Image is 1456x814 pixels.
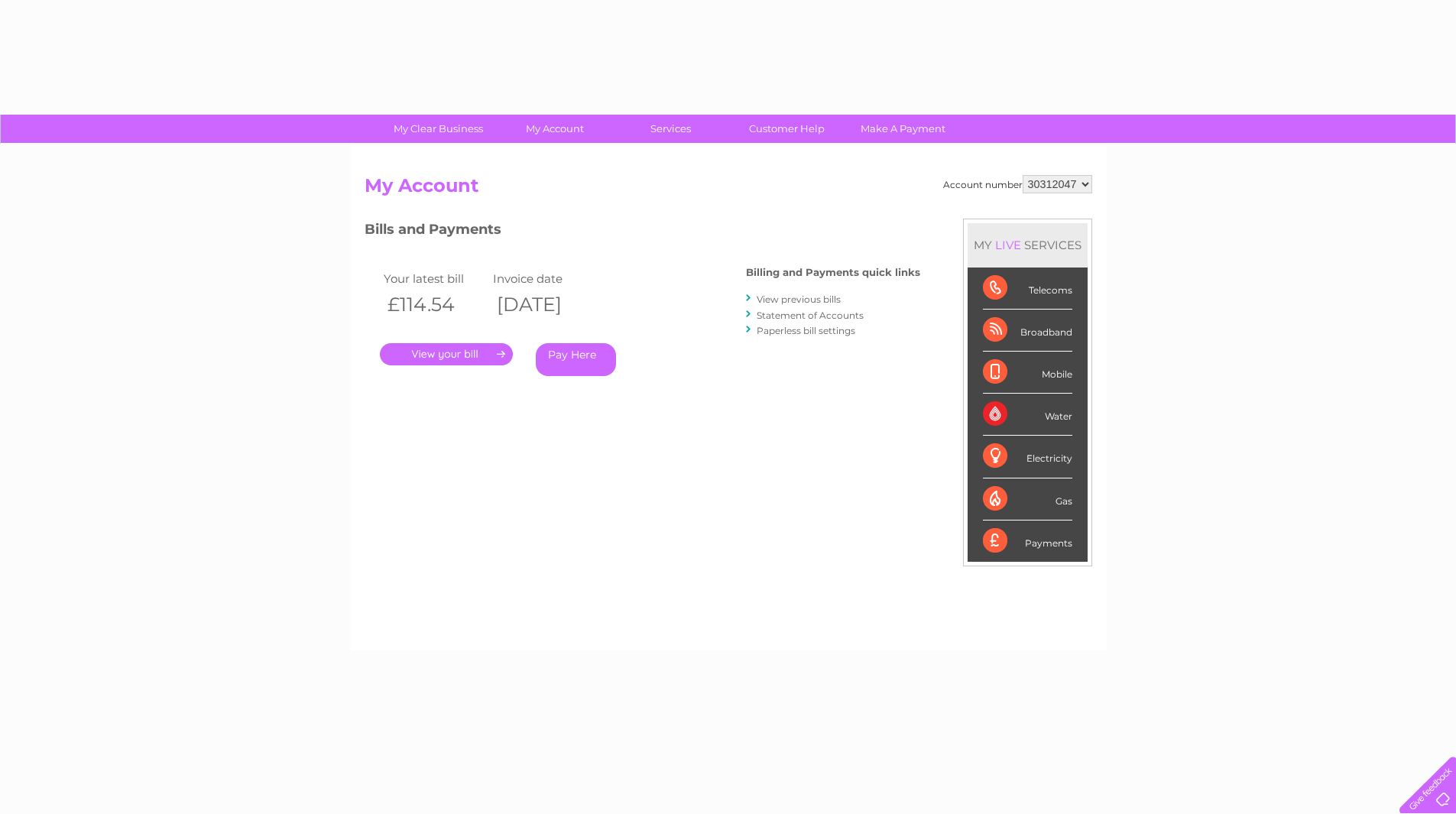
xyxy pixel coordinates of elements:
a: Services [608,115,734,143]
th: £114.54 [380,289,490,320]
div: Electricity [983,436,1072,478]
a: My Clear Business [375,115,501,143]
div: Mobile [983,352,1072,394]
a: Customer Help [724,115,850,143]
td: Your latest bill [380,268,490,289]
div: Gas [983,478,1072,521]
div: Account number [943,175,1092,193]
div: Payments [983,521,1072,562]
td: Invoice date [489,268,599,289]
div: Telecoms [983,268,1072,310]
th: [DATE] [489,289,599,320]
h2: My Account [365,175,1092,204]
a: Paperless bill settings [757,325,855,336]
h4: Billing and Payments quick links [746,267,920,278]
h3: Bills and Payments [365,219,920,245]
a: View previous bills [757,293,841,305]
div: Water [983,394,1072,436]
a: Make A Payment [840,115,966,143]
div: Broadband [983,310,1072,352]
div: LIVE [992,238,1024,252]
a: My Account [491,115,618,143]
div: MY SERVICES [968,223,1088,267]
a: . [380,343,513,365]
a: Statement of Accounts [757,310,864,321]
a: Pay Here [536,343,616,376]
